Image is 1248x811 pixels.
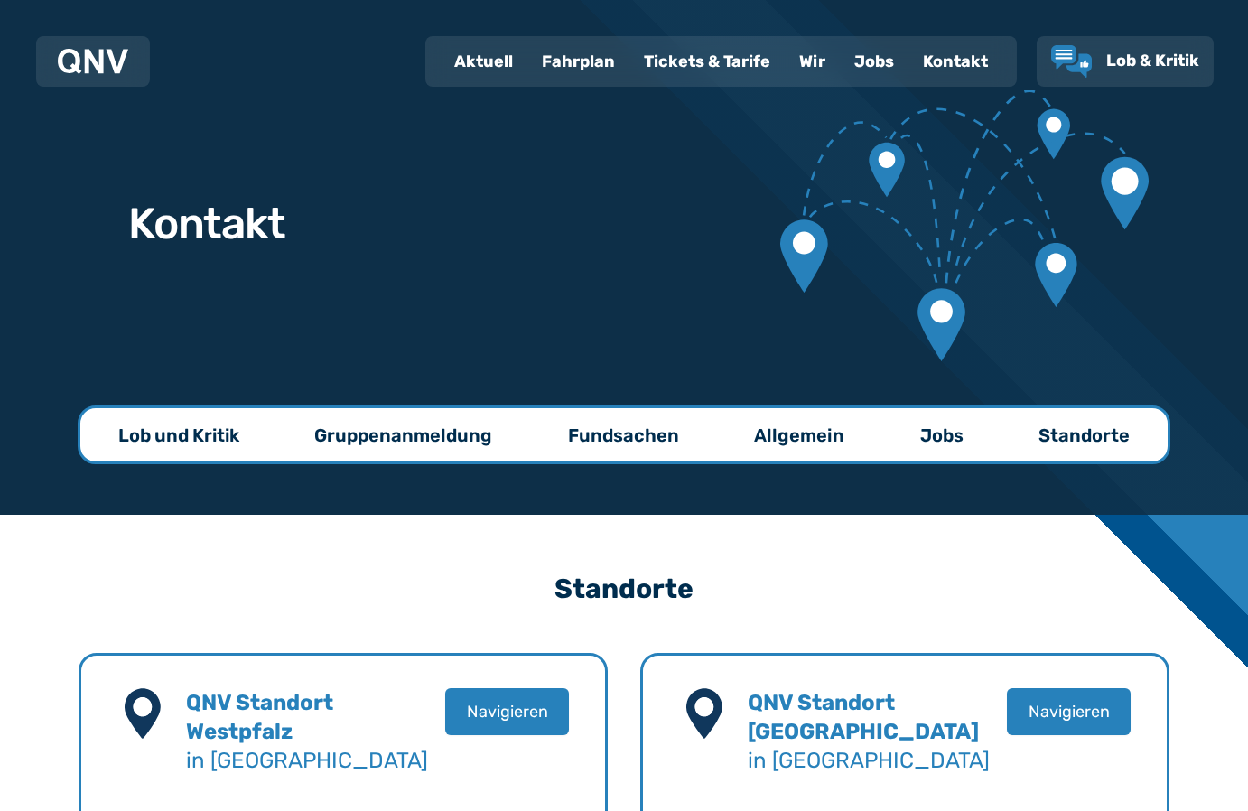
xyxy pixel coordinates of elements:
a: Gruppenanmeldung [278,408,528,461]
p: Jobs [920,423,964,448]
a: Standorte [1002,408,1166,461]
a: Lob und Kritik [82,408,275,461]
a: Fundsachen [532,408,715,461]
h4: in [GEOGRAPHIC_DATA] [186,688,428,775]
img: QNV Logo [58,49,128,74]
p: Allgemein [754,423,844,448]
a: Jobs [840,38,908,85]
b: QNV Standort [GEOGRAPHIC_DATA] [748,690,979,744]
p: Standorte [1038,423,1130,448]
h1: Kontakt [128,202,285,246]
a: Wir [785,38,840,85]
a: Fahrplan [527,38,629,85]
h4: in [GEOGRAPHIC_DATA] [748,688,990,775]
b: QNV Standort Westpfalz [186,690,333,744]
p: Lob und Kritik [118,423,239,448]
a: Lob & Kritik [1051,45,1199,78]
a: Allgemein [718,408,880,461]
a: Aktuell [440,38,527,85]
a: QNV Logo [58,43,128,79]
p: Fundsachen [568,423,679,448]
span: Lob & Kritik [1106,51,1199,70]
a: Tickets & Tarife [629,38,785,85]
button: Navigieren [445,688,569,735]
a: Jobs [884,408,1000,461]
a: Kontakt [908,38,1002,85]
h3: Standorte [79,557,1169,620]
button: Navigieren [1007,688,1131,735]
img: Verbundene Kartenmarkierungen [780,90,1149,361]
p: Gruppenanmeldung [314,423,492,448]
